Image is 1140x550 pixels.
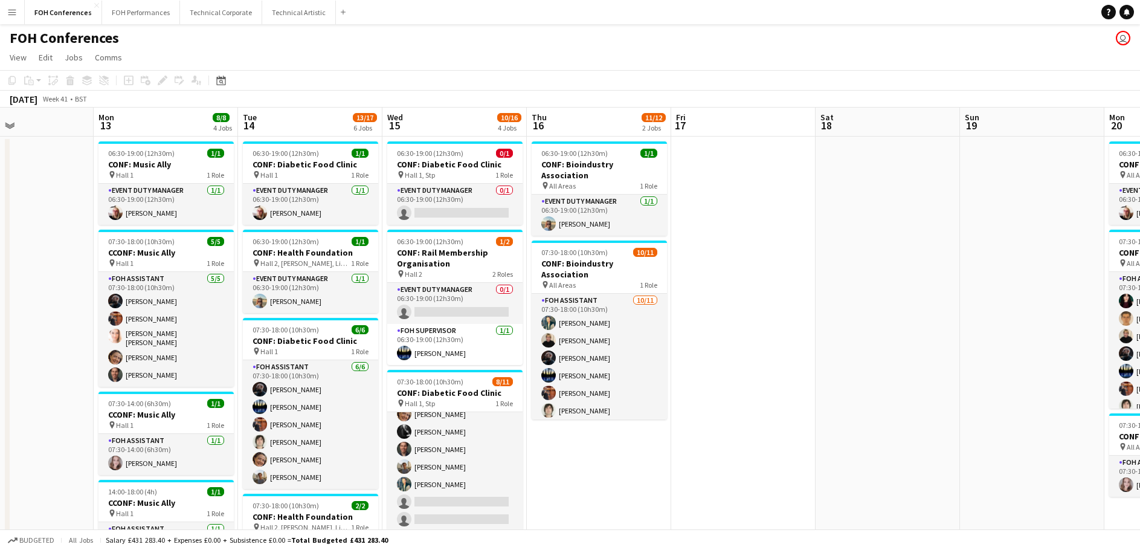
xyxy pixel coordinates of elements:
a: Jobs [60,50,88,65]
span: View [10,52,27,63]
span: Budgeted [19,536,54,545]
h1: FOH Conferences [10,29,119,47]
button: FOH Performances [102,1,180,24]
app-user-avatar: Visitor Services [1116,31,1130,45]
div: BST [75,94,87,103]
div: Salary £431 283.40 + Expenses £0.00 + Subsistence £0.00 = [106,535,388,545]
a: Comms [90,50,127,65]
a: View [5,50,31,65]
a: Edit [34,50,57,65]
span: All jobs [66,535,95,545]
span: Total Budgeted £431 283.40 [291,535,388,545]
span: Jobs [65,52,83,63]
span: Comms [95,52,122,63]
div: [DATE] [10,93,37,105]
span: Edit [39,52,53,63]
button: Technical Corporate [180,1,262,24]
button: Technical Artistic [262,1,336,24]
span: Week 41 [40,94,70,103]
button: FOH Conferences [25,1,102,24]
button: Budgeted [6,534,56,547]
